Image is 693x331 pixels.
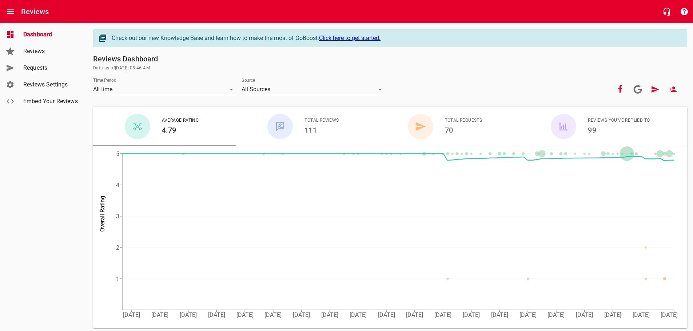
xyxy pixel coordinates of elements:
[162,117,199,124] span: Average Rating
[664,81,681,98] a: New User
[116,150,119,157] tspan: 5
[116,213,119,220] tspan: 3
[304,124,339,136] h6: 111
[93,65,687,72] span: Data as of [DATE] 05:46 AM
[242,78,255,82] label: Source
[180,311,197,318] tspan: [DATE]
[162,124,199,136] h6: 4.79
[633,311,650,318] tspan: [DATE]
[293,311,310,318] tspan: [DATE]
[264,311,282,318] tspan: [DATE]
[242,84,384,95] div: All Sources
[93,53,687,65] h6: Reviews Dashboard
[23,64,79,72] span: Requests
[23,47,79,56] span: Reviews
[116,275,119,282] tspan: 1
[445,124,482,136] h6: 70
[23,97,79,106] span: Embed Your Reviews
[116,182,119,189] tspan: 4
[21,6,49,17] h6: Reviews
[588,124,650,136] h6: 99
[491,311,508,318] tspan: [DATE]
[99,196,106,232] tspan: Overall Rating
[406,311,423,318] tspan: [DATE]
[350,311,367,318] tspan: [DATE]
[208,311,225,318] tspan: [DATE]
[612,81,629,98] button: Your Facebook account is connected
[658,3,676,20] button: Live Chat
[676,3,693,20] button: Support Portal
[304,117,339,124] span: Total Reviews
[319,35,381,41] a: Click here to get started.
[2,3,19,20] button: Open drawer
[236,311,254,318] tspan: [DATE]
[661,311,678,318] tspan: [DATE]
[112,34,680,43] div: Check out our new Knowledge Base and learn how to make the most of GoBoost.
[519,311,537,318] tspan: [DATE]
[604,311,621,318] tspan: [DATE]
[116,244,119,251] tspan: 2
[434,311,451,318] tspan: [DATE]
[463,311,480,318] tspan: [DATE]
[123,311,140,318] tspan: [DATE]
[23,80,79,89] span: Reviews Settings
[547,311,565,318] tspan: [DATE]
[646,81,664,98] a: Request Review
[378,311,395,318] tspan: [DATE]
[588,117,650,124] span: Reviews You've Replied To
[629,81,646,98] a: Connect your Google account
[23,30,79,39] span: Dashboard
[93,84,236,95] div: All time
[151,311,168,318] tspan: [DATE]
[576,311,593,318] tspan: [DATE]
[93,78,116,82] label: Time Period
[321,311,338,318] tspan: [DATE]
[445,117,482,124] span: Total Requests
